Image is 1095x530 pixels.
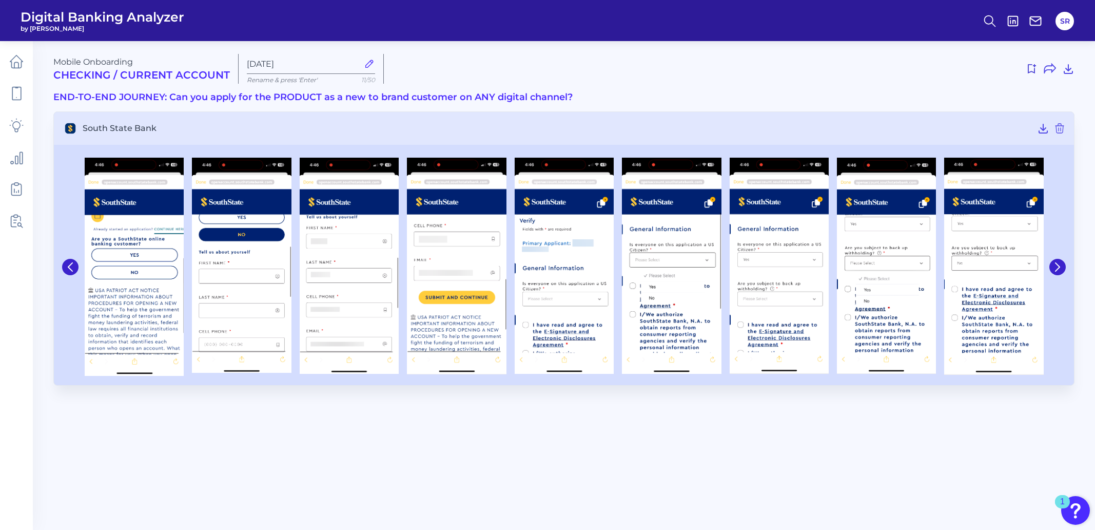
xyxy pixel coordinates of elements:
img: South State Bank [622,158,721,374]
img: South State Bank [85,158,184,376]
img: South State Bank [515,158,614,374]
span: South State Bank [83,123,1033,133]
button: SR [1055,12,1074,30]
span: Digital Banking Analyzer [21,9,184,25]
p: Rename & press 'Enter' [247,76,375,84]
img: South State Bank [300,158,399,374]
span: by [PERSON_NAME] [21,25,184,32]
img: South State Bank [730,158,829,374]
img: South State Bank [837,158,936,374]
h2: Checking / Current Account [53,69,230,81]
div: Mobile Onboarding [53,57,230,81]
span: 11/50 [361,76,375,84]
img: South State Bank [944,158,1043,375]
img: South State Bank [192,158,291,373]
h3: END-TO-END JOURNEY: Can you apply for the PRODUCT as a new to brand customer on ANY digital channel? [53,92,1074,103]
img: South State Bank [407,158,506,374]
div: 1 [1060,502,1065,515]
button: Open Resource Center, 1 new notification [1061,496,1090,525]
